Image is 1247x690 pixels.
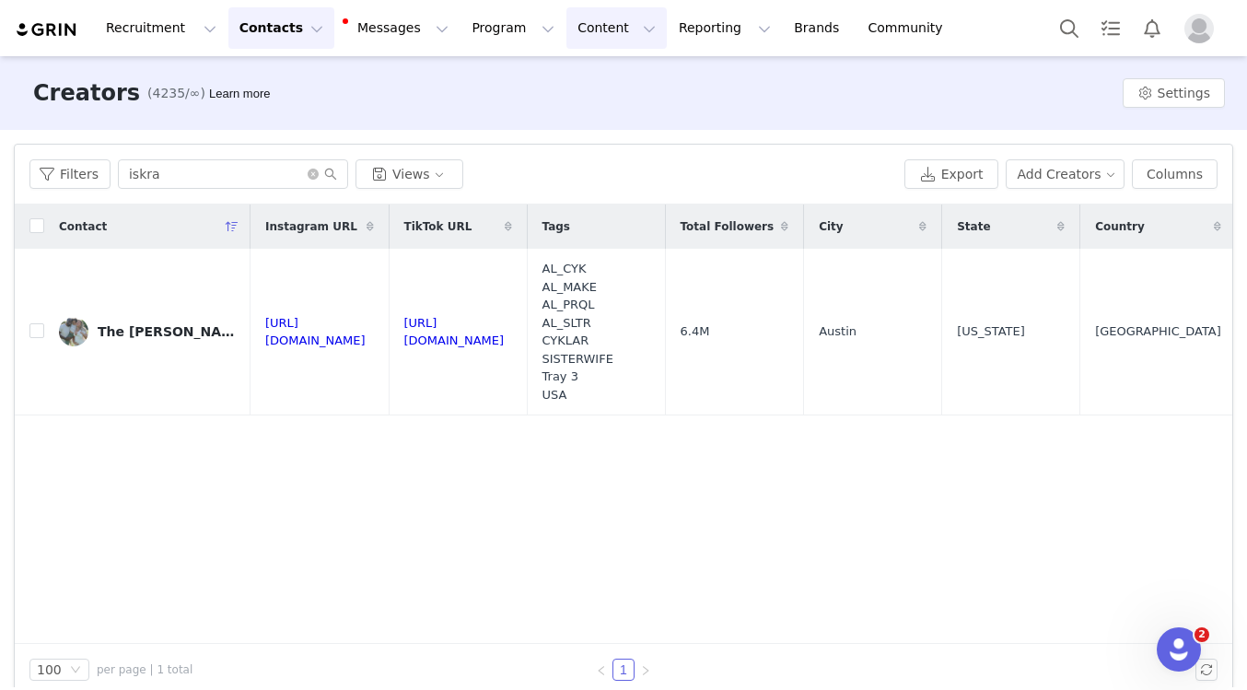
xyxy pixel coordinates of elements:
span: [GEOGRAPHIC_DATA] [1095,322,1221,341]
input: Search... [118,159,348,189]
span: Instagram URL [265,218,357,235]
button: Add Creators [1006,159,1125,189]
span: per page | 1 total [97,661,192,678]
li: 1 [612,659,635,681]
button: Views [355,159,463,189]
button: Export [904,159,998,189]
i: icon: down [70,664,81,677]
iframe: Intercom live chat [1157,627,1201,672]
button: Profile [1173,14,1232,43]
button: Recruitment [95,7,227,49]
button: Messages [335,7,460,49]
span: State [957,218,990,235]
a: [URL][DOMAIN_NAME] [265,316,366,348]
span: Total Followers [681,218,775,235]
div: 100 [37,660,62,680]
span: (4235/∞) [147,84,205,103]
img: placeholder-profile.jpg [1184,14,1214,43]
button: Search [1049,7,1090,49]
span: 6.4M [681,322,710,341]
a: Tasks [1090,7,1131,49]
img: cf0fd03d-025d-41a2-a494-abfc17a1d50b.jpg [59,317,88,346]
span: Tags [542,218,570,235]
i: icon: search [324,168,337,181]
li: Previous Page [590,659,612,681]
a: Brands [783,7,856,49]
button: Settings [1123,78,1225,108]
a: The [PERSON_NAME] Family [59,317,236,346]
i: icon: close-circle [308,169,319,180]
div: Tooltip anchor [205,85,274,103]
a: 1 [613,660,634,680]
i: icon: left [596,665,607,676]
img: grin logo [15,21,79,39]
span: TikTok URL [404,218,472,235]
button: Filters [29,159,111,189]
i: icon: right [640,665,651,676]
button: Reporting [668,7,782,49]
div: The [PERSON_NAME] Family [98,324,236,339]
h3: Creators [33,76,140,110]
button: Notifications [1132,7,1172,49]
li: Next Page [635,659,657,681]
span: [US_STATE] [957,322,1025,341]
span: Contact [59,218,107,235]
button: Contacts [228,7,334,49]
span: Country [1095,218,1145,235]
button: Columns [1132,159,1218,189]
button: Program [460,7,565,49]
span: AL_CYK AL_MAKE AL_PRQL AL_SLTR CYKLAR SISTERWIFE Tray 3 USA [542,260,613,403]
span: City [819,218,843,235]
a: Community [857,7,962,49]
span: 2 [1195,627,1209,642]
span: Austin [819,322,857,341]
a: [URL][DOMAIN_NAME] [404,316,505,348]
button: Content [566,7,667,49]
